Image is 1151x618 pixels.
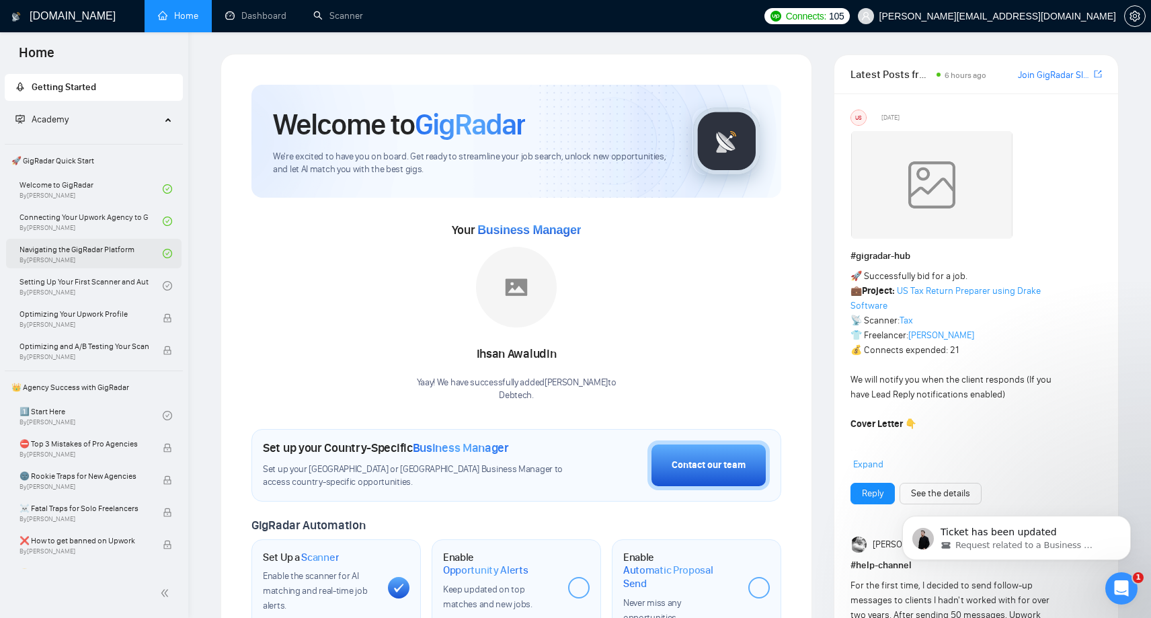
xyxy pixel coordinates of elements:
[417,377,617,402] div: Yaay! We have successfully added [PERSON_NAME] to
[19,174,163,204] a: Welcome to GigRadarBy[PERSON_NAME]
[19,437,149,451] span: ⛔ Top 3 Mistakes of Pro Agencies
[477,223,581,237] span: Business Manager
[163,508,172,517] span: lock
[1124,5,1146,27] button: setting
[829,9,844,24] span: 105
[19,502,149,515] span: ☠️ Fatal Traps for Solo Freelancers
[850,418,916,430] strong: Cover Letter 👇
[443,584,532,610] span: Keep updated on top matches and new jobs.
[862,486,883,501] a: Reply
[163,411,172,420] span: check-circle
[1018,68,1091,83] a: Join GigRadar Slack Community
[6,147,182,174] span: 🚀 GigRadar Quick Start
[882,488,1151,582] iframe: Intercom notifications message
[19,515,149,523] span: By [PERSON_NAME]
[672,458,746,473] div: Contact our team
[443,551,557,577] h1: Enable
[850,249,1102,264] h1: # gigradar-hub
[850,285,1041,311] a: US Tax Return Preparer using Drake Software
[19,451,149,459] span: By [PERSON_NAME]
[163,346,172,355] span: lock
[623,551,738,590] h1: Enable
[850,483,895,504] button: Reply
[273,151,671,176] span: We're excited to have you on board. Get ready to streamline your job search, unlock new opportuni...
[452,223,582,237] span: Your
[850,558,1102,573] h1: # help-channel
[415,106,525,143] span: GigRadar
[862,285,895,297] strong: Project:
[19,353,149,361] span: By [PERSON_NAME]
[251,518,365,533] span: GigRadar Automation
[647,440,770,490] button: Contact our team
[417,343,617,366] div: Ihsan Awaludin
[1133,572,1144,583] span: 1
[900,483,982,504] button: See the details
[163,313,172,323] span: lock
[6,374,182,401] span: 👑 Agency Success with GigRadar
[19,483,149,491] span: By [PERSON_NAME]
[1125,11,1145,22] span: setting
[1094,68,1102,81] a: export
[163,184,172,194] span: check-circle
[1094,69,1102,79] span: export
[160,586,173,600] span: double-left
[19,340,149,353] span: Optimizing and A/B Testing Your Scanner for Better Results
[853,459,883,470] span: Expand
[19,271,163,301] a: Setting Up Your First Scanner and Auto-BidderBy[PERSON_NAME]
[15,82,25,91] span: rocket
[32,81,96,93] span: Getting Started
[313,10,363,22] a: searchScanner
[15,114,25,124] span: fund-projection-screen
[945,71,986,80] span: 6 hours ago
[873,537,939,552] span: [PERSON_NAME]
[225,10,286,22] a: dashboardDashboard
[19,239,163,268] a: Navigating the GigRadar PlatformBy[PERSON_NAME]
[900,315,913,326] a: Tax
[19,401,163,430] a: 1️⃣ Start HereBy[PERSON_NAME]
[19,547,149,555] span: By [PERSON_NAME]
[908,330,974,341] a: [PERSON_NAME]
[19,469,149,483] span: 🌚 Rookie Traps for New Agencies
[263,551,339,564] h1: Set Up a
[15,114,69,125] span: Academy
[861,11,871,21] span: user
[851,110,866,125] div: US
[911,486,970,501] a: See the details
[881,112,900,124] span: [DATE]
[32,114,69,125] span: Academy
[19,206,163,236] a: Connecting Your Upwork Agency to GigRadarBy[PERSON_NAME]
[8,43,65,71] span: Home
[5,74,183,101] li: Getting Started
[786,9,826,24] span: Connects:
[163,443,172,453] span: lock
[273,106,525,143] h1: Welcome to
[1124,11,1146,22] a: setting
[163,540,172,549] span: lock
[1105,572,1138,605] iframe: Intercom live chat
[19,321,149,329] span: By [PERSON_NAME]
[263,463,567,489] span: Set up your [GEOGRAPHIC_DATA] or [GEOGRAPHIC_DATA] Business Manager to access country-specific op...
[443,564,528,577] span: Opportunity Alerts
[163,249,172,258] span: check-circle
[623,564,738,590] span: Automatic Proposal Send
[693,108,760,175] img: gigradar-logo.png
[417,389,617,402] p: Debtech .
[263,570,367,611] span: Enable the scanner for AI matching and real-time job alerts.
[852,537,868,553] img: Pavel
[850,66,932,83] span: Latest Posts from the GigRadar Community
[19,307,149,321] span: Optimizing Your Upwork Profile
[413,440,509,455] span: Business Manager
[163,281,172,291] span: check-circle
[11,6,21,28] img: logo
[263,440,509,455] h1: Set up your Country-Specific
[19,566,149,580] span: 😭 Account blocked: what to do?
[476,247,557,327] img: placeholder.png
[770,11,781,22] img: upwork-logo.png
[163,217,172,226] span: check-circle
[158,10,198,22] a: homeHome
[851,131,1013,239] img: weqQh+iSagEgQAAAABJRU5ErkJggg==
